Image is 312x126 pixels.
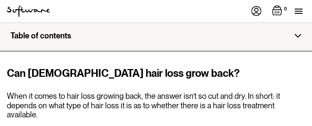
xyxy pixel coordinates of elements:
[272,5,289,17] a: Open empty cart
[10,31,71,41] div: Table of contents
[7,6,50,17] img: Software Logo
[7,91,305,120] p: When it comes to hair loss growing back, the answer isn’t so cut and dry. In short: it depends on...
[282,5,289,13] div: 0
[7,6,50,17] a: home
[7,66,305,81] h2: Can [DEMOGRAPHIC_DATA] hair loss grow back?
